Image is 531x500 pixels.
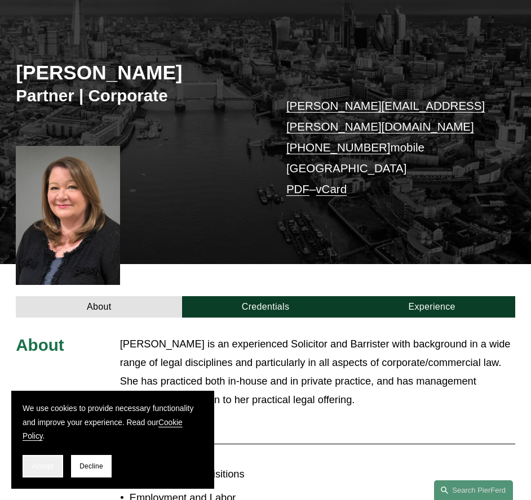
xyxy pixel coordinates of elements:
[128,418,515,430] span: Read More
[79,462,103,470] span: Decline
[23,418,183,441] a: Cookie Policy
[286,141,391,154] a: [PHONE_NUMBER]
[16,86,265,106] h3: Partner | Corporate
[71,455,112,477] button: Decline
[120,409,515,439] button: Read More
[16,296,182,318] a: About
[32,462,54,470] span: Accept
[316,182,347,195] a: vCard
[349,296,515,318] a: Experience
[182,296,348,318] a: Credentials
[11,391,214,489] section: Cookie banner
[16,61,265,85] h2: [PERSON_NAME]
[16,336,64,354] span: About
[23,402,203,444] p: We use cookies to provide necessary functionality and improve your experience. Read our .
[23,455,63,477] button: Accept
[434,480,513,500] a: Search this site
[120,335,515,409] p: [PERSON_NAME] is an experienced Solicitor and Barrister with background in a wide range of legal ...
[286,182,309,195] a: PDF
[286,99,485,133] a: [PERSON_NAME][EMAIL_ADDRESS][PERSON_NAME][DOMAIN_NAME]
[286,96,494,200] p: mobile [GEOGRAPHIC_DATA] –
